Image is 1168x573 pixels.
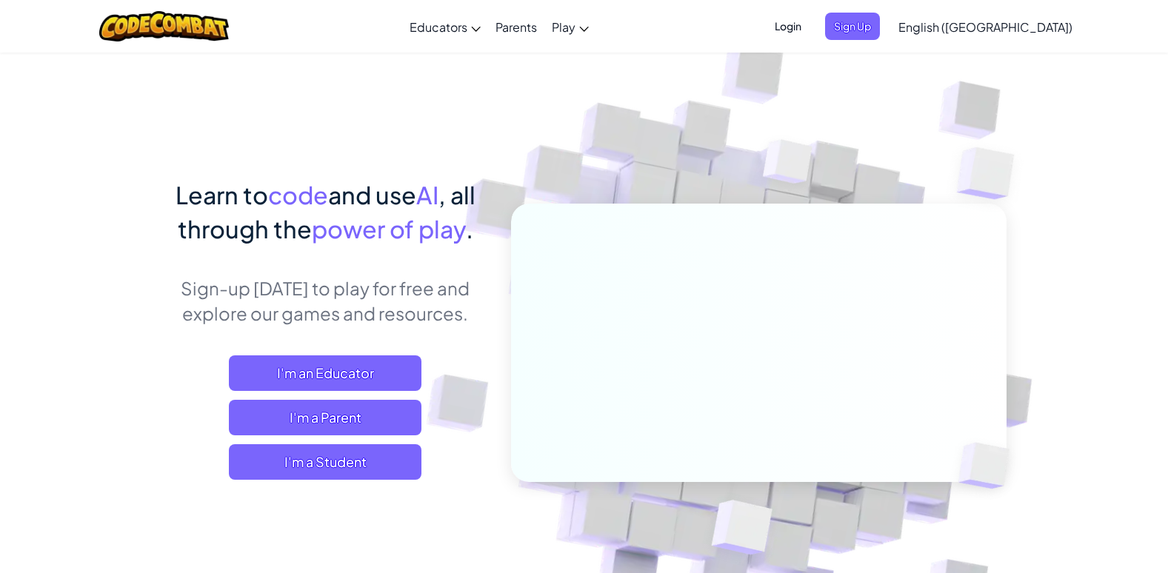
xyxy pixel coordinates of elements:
[552,19,575,35] span: Play
[229,444,421,480] button: I'm a Student
[766,13,810,40] button: Login
[825,13,880,40] button: Sign Up
[927,111,1055,236] img: Overlap cubes
[416,180,438,210] span: AI
[410,19,467,35] span: Educators
[162,275,489,326] p: Sign-up [DATE] to play for free and explore our games and resources.
[898,19,1072,35] span: English ([GEOGRAPHIC_DATA])
[735,110,841,221] img: Overlap cubes
[312,214,466,244] span: power of play
[891,7,1080,47] a: English ([GEOGRAPHIC_DATA])
[544,7,596,47] a: Play
[488,7,544,47] a: Parents
[99,11,229,41] img: CodeCombat logo
[402,7,488,47] a: Educators
[229,355,421,391] a: I'm an Educator
[176,180,268,210] span: Learn to
[328,180,416,210] span: and use
[229,400,421,435] a: I'm a Parent
[933,412,1044,520] img: Overlap cubes
[466,214,473,244] span: .
[268,180,328,210] span: code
